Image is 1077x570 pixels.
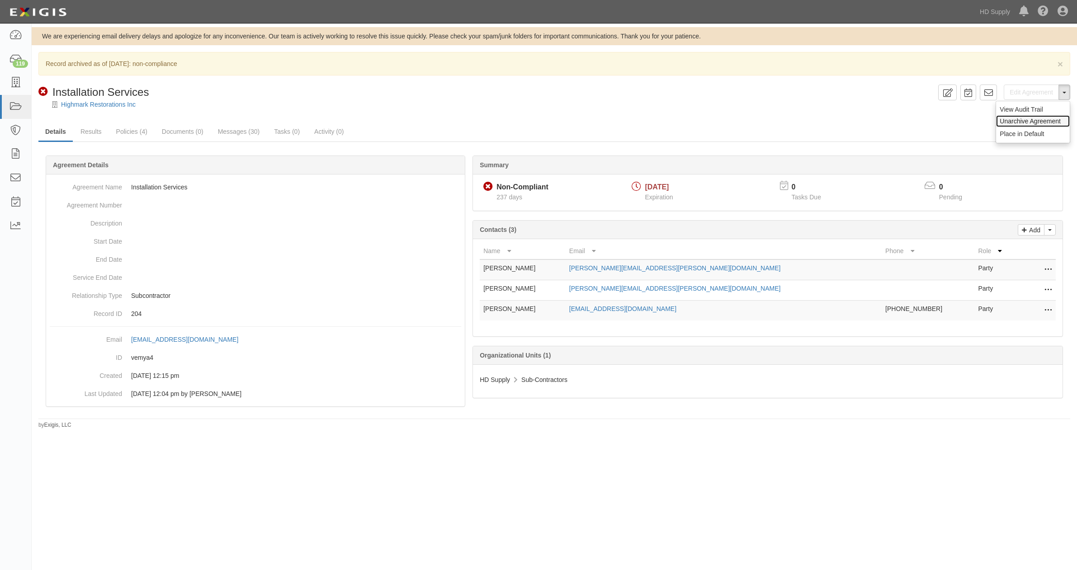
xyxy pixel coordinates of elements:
[480,226,516,233] b: Contacts (3)
[50,250,122,264] dt: End Date
[974,280,1020,301] td: Party
[496,193,522,201] span: Since 01/01/2025
[480,161,509,169] b: Summary
[996,115,1070,127] a: Unarchive Agreement
[480,376,510,383] span: HD Supply
[50,385,461,403] dd: [DATE] 12:04 pm by [PERSON_NAME]
[792,182,832,193] p: 0
[38,87,48,97] i: Non-Compliant
[307,122,350,141] a: Activity (0)
[53,161,109,169] b: Agreement Details
[1027,225,1040,235] p: Add
[1038,6,1049,17] i: Help Center - Complianz
[61,101,136,108] a: Highmark Restorations Inc
[109,122,154,141] a: Policies (4)
[7,4,69,20] img: logo-5460c22ac91f19d4615b14bd174203de0afe785f0fc80cf4dbbc73dc1793850b.png
[50,178,122,192] dt: Agreement Name
[483,182,493,192] i: Non-Compliant
[267,122,307,141] a: Tasks (0)
[496,182,548,193] div: Non-Compliant
[974,301,1020,321] td: Party
[939,193,962,201] span: Pending
[480,352,551,359] b: Organizational Units (1)
[480,280,566,301] td: [PERSON_NAME]
[569,305,676,312] a: [EMAIL_ADDRESS][DOMAIN_NAME]
[521,376,567,383] span: Sub-Contractors
[38,85,149,100] div: Installation Services
[974,243,1020,259] th: Role
[569,264,781,272] a: [PERSON_NAME][EMAIL_ADDRESS][PERSON_NAME][DOMAIN_NAME]
[44,422,71,428] a: Exigis, LLC
[50,349,122,362] dt: ID
[1018,224,1044,236] a: Add
[131,335,238,344] div: [EMAIL_ADDRESS][DOMAIN_NAME]
[645,193,673,201] span: Expiration
[50,287,122,300] dt: Relationship Type
[50,367,122,380] dt: Created
[480,301,566,321] td: [PERSON_NAME]
[50,330,122,344] dt: Email
[74,122,109,141] a: Results
[32,32,1077,41] div: We are experiencing email delivery delays and apologize for any inconvenience. Our team is active...
[50,214,122,228] dt: Description
[792,193,821,201] span: Tasks Due
[50,269,122,282] dt: Service End Date
[50,287,461,305] dd: Subcontractor
[1004,85,1059,100] a: Edit Agreement
[974,259,1020,280] td: Party
[480,259,566,280] td: [PERSON_NAME]
[996,127,1070,141] button: Place in Default
[1058,59,1063,69] span: ×
[882,243,974,259] th: Phone
[566,243,882,259] th: Email
[50,178,461,196] dd: Installation Services
[50,367,461,385] dd: [DATE] 12:15 pm
[13,60,28,68] div: 119
[50,196,122,210] dt: Agreement Number
[50,349,461,367] dd: vemya4
[52,86,149,98] span: Installation Services
[939,182,973,193] p: 0
[1058,59,1063,69] button: Close
[50,232,122,246] dt: Start Date
[131,336,248,343] a: [EMAIL_ADDRESS][DOMAIN_NAME]
[882,301,974,321] td: [PHONE_NUMBER]
[131,309,461,318] p: 204
[155,122,210,141] a: Documents (0)
[50,385,122,398] dt: Last Updated
[46,59,1063,68] p: Record archived as of [DATE]: non-compliance
[569,285,781,292] a: [PERSON_NAME][EMAIL_ADDRESS][PERSON_NAME][DOMAIN_NAME]
[211,122,267,141] a: Messages (30)
[38,122,73,142] a: Details
[50,305,122,318] dt: Record ID
[996,104,1070,115] a: View Audit Trail
[38,421,71,429] small: by
[480,243,566,259] th: Name
[975,3,1015,21] a: HD Supply
[645,183,669,191] span: [DATE]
